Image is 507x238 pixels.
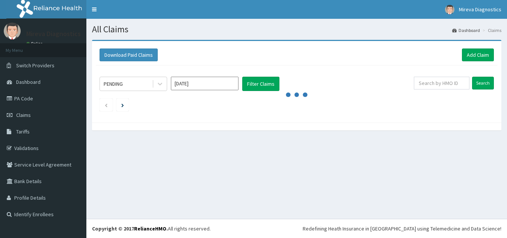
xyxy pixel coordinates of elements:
[16,62,54,69] span: Switch Providers
[462,49,494,61] a: Add Claim
[104,80,123,88] div: PENDING
[481,27,501,33] li: Claims
[26,41,44,46] a: Online
[86,219,507,238] footer: All rights reserved.
[26,30,81,37] p: Mireva Diagnostics
[242,77,279,91] button: Filter Claims
[285,83,308,106] svg: audio-loading
[100,49,158,61] button: Download Paid Claims
[171,77,238,90] input: Select Month and Year
[452,27,480,33] a: Dashboard
[104,102,108,108] a: Previous page
[16,112,31,118] span: Claims
[4,23,21,39] img: User Image
[134,225,166,232] a: RelianceHMO
[92,24,501,34] h1: All Claims
[16,79,41,85] span: Dashboard
[16,128,30,135] span: Tariffs
[472,77,494,89] input: Search
[92,225,168,232] strong: Copyright © 2017 .
[303,225,501,232] div: Redefining Heath Insurance in [GEOGRAPHIC_DATA] using Telemedicine and Data Science!
[414,77,469,89] input: Search by HMO ID
[459,6,501,13] span: Mireva Diagnostics
[445,5,454,14] img: User Image
[121,102,124,108] a: Next page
